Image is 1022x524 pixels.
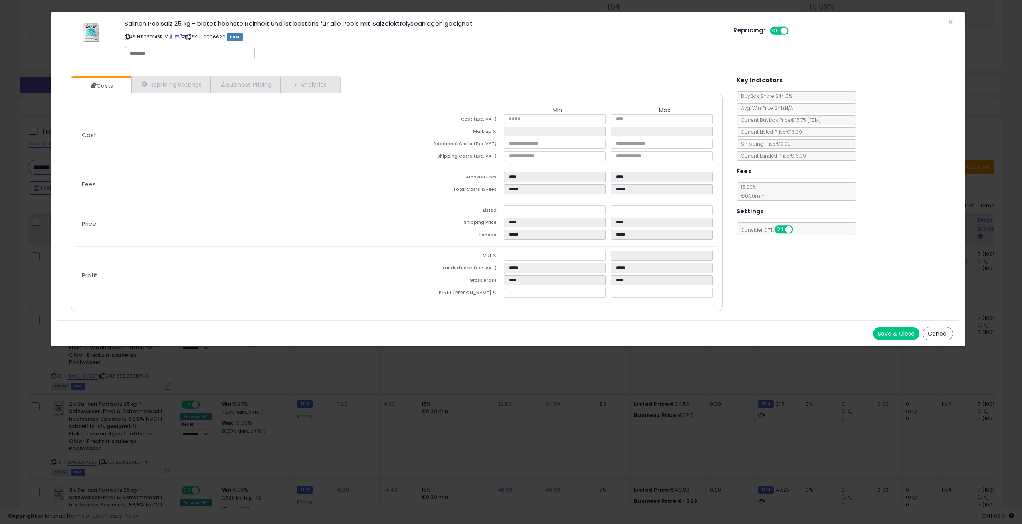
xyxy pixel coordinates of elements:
[791,117,821,123] span: €15.75
[611,107,718,114] th: Max
[397,205,504,218] td: Listed
[737,227,804,233] span: Consider CPT:
[737,93,792,99] span: BuyBox Share 24h: 0%
[397,127,504,139] td: Mark up %
[737,206,764,216] h5: Settings
[923,327,953,340] button: Cancel
[397,172,504,184] td: Amazon Fees
[733,27,765,34] h5: Repricing:
[175,34,179,40] a: All offer listings
[397,184,504,197] td: Total Costs & Fees
[504,107,611,114] th: Min
[737,75,783,85] h5: Key Indicators
[397,275,504,288] td: Gross Profit
[737,117,821,123] span: Current Buybox Price:
[737,152,806,159] span: Current Landed Price: €16.99
[75,272,397,279] p: Profit
[788,28,800,34] span: OFF
[71,78,131,94] a: Costs
[737,192,765,199] span: €0.30 min
[397,151,504,164] td: Shipping Costs (Exc. VAT)
[737,140,791,147] span: Shipping Price: €0.00
[873,327,919,340] button: Save & Close
[75,132,397,138] p: Cost
[125,30,721,43] p: ASIN: B07TS45R1V | SKU: 10006620
[397,114,504,127] td: Cost (Exc. VAT)
[227,33,243,41] span: FBM
[75,221,397,227] p: Price
[397,218,504,230] td: Shipping Price
[75,181,397,188] p: Fees
[397,288,504,300] td: Profit [PERSON_NAME] %
[280,76,339,93] a: Analytics
[737,166,752,176] h5: Fees
[948,16,953,28] span: ×
[397,139,504,151] td: Additional Costs (Exc. VAT)
[397,251,504,263] td: Vat %
[775,226,785,233] span: ON
[397,263,504,275] td: Landed Price (Exc. VAT)
[737,184,765,199] span: 15.00 %
[79,20,103,44] img: 41BFLmhVQaL._SL60_.jpg
[210,76,280,93] a: Business Pricing
[771,28,781,34] span: ON
[125,20,721,26] h3: Salinen Poolsalz 25 kg - bietet höchste Reinheit und ist bestens für alle Pools mit Salzelektroly...
[169,34,173,40] a: BuyBox page
[131,76,210,93] a: Repricing Settings
[180,34,185,40] a: Your listing only
[737,105,793,111] span: Avg. Win Price 24h: N/A
[397,230,504,242] td: Landed
[807,117,821,123] span: ( FBM )
[737,129,802,135] span: Current Listed Price: €16.99
[792,226,804,233] span: OFF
